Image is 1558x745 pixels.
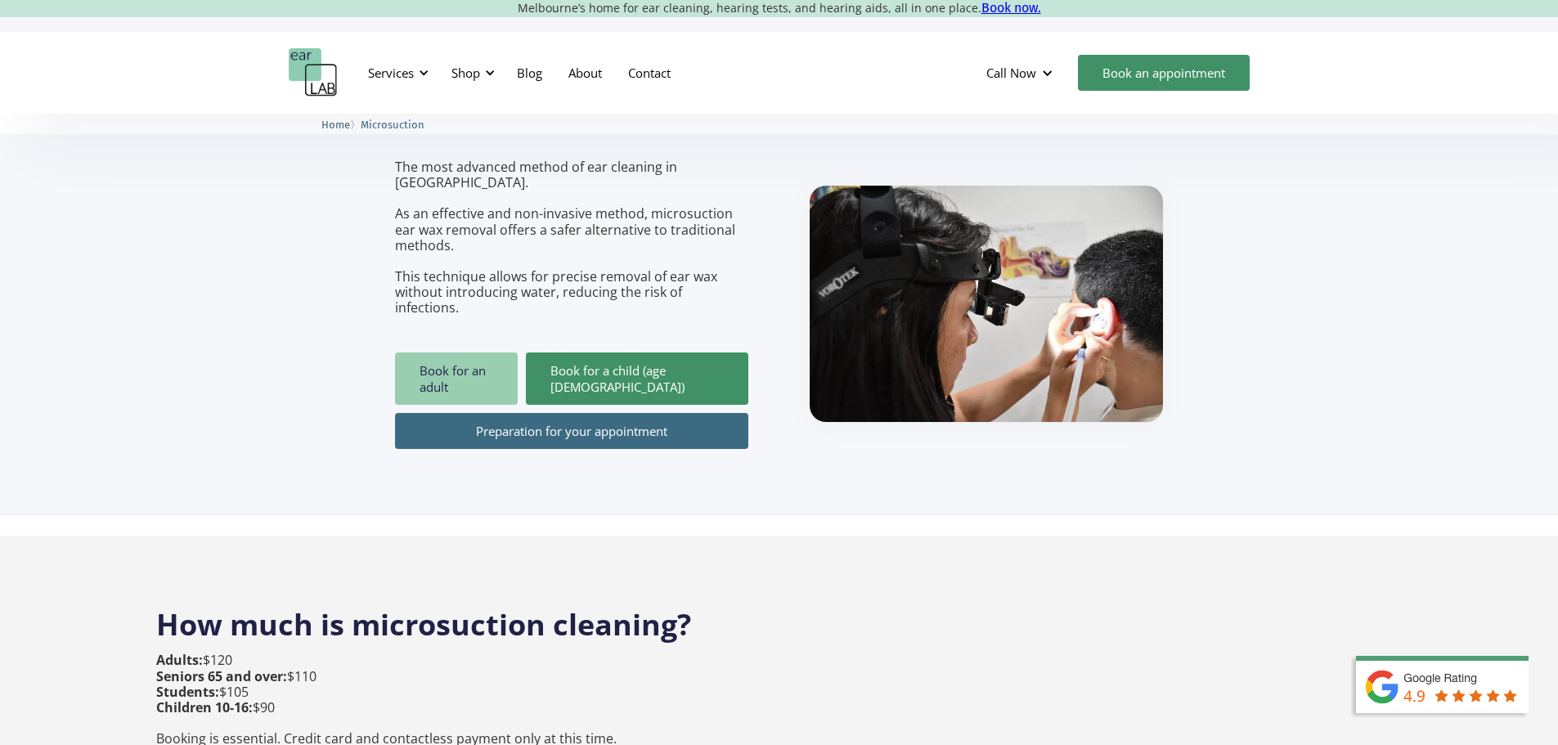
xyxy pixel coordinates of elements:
h2: How much is microsuction cleaning? [156,589,1403,644]
a: Contact [615,49,684,96]
div: Services [358,48,433,97]
strong: Adults: [156,651,203,669]
strong: Children 10-16: [156,698,253,716]
a: Microsuction [361,116,424,132]
a: Book for an adult [395,352,518,405]
li: 〉 [321,116,361,133]
div: Call Now [973,48,1070,97]
div: Services [368,65,414,81]
a: Book for a child (age [DEMOGRAPHIC_DATA]) [526,352,748,405]
a: Preparation for your appointment [395,413,748,449]
a: About [555,49,615,96]
a: home [289,48,338,97]
div: Shop [451,65,480,81]
a: Blog [504,49,555,96]
span: Microsuction [361,119,424,131]
img: boy getting ear checked. [810,186,1163,422]
a: Book an appointment [1078,55,1250,91]
p: The most advanced method of ear cleaning in [GEOGRAPHIC_DATA]. As an effective and non-invasive m... [395,159,748,316]
strong: Students: [156,683,219,701]
strong: Seniors 65 and over: [156,667,287,685]
span: Home [321,119,350,131]
div: Call Now [986,65,1036,81]
div: Shop [442,48,500,97]
a: Home [321,116,350,132]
